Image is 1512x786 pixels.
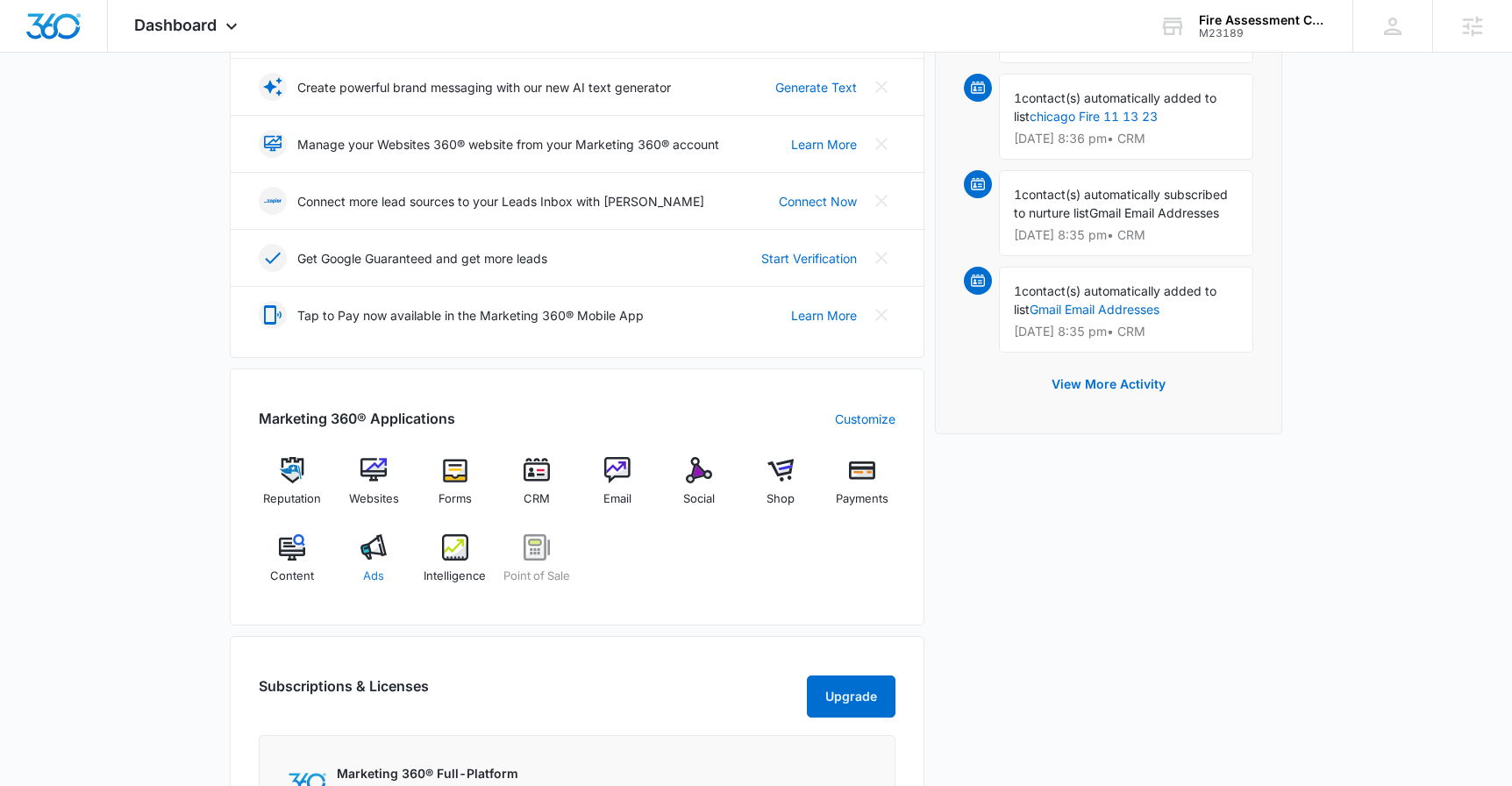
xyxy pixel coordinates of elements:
[1014,325,1238,338] p: [DATE] 8:35 pm • CRM
[1199,13,1327,27] div: account name
[1030,302,1159,317] a: Gmail Email Addresses
[761,249,857,268] a: Start Verification
[503,568,570,585] span: Point of Sale
[340,534,408,597] a: Ads
[259,457,326,520] a: Reputation
[767,490,795,508] span: Shop
[1089,205,1219,220] span: Gmail Email Addresses
[603,490,631,508] span: Email
[259,534,326,597] a: Content
[263,490,321,508] span: Reputation
[791,135,857,154] a: Learn More
[1014,90,1022,105] span: 1
[1030,109,1158,124] a: chicago Fire 11 13 23
[439,490,472,508] span: Forms
[828,457,895,520] a: Payments
[1014,283,1216,317] span: contact(s) automatically added to list
[779,192,857,211] a: Connect Now
[259,408,455,429] h2: Marketing 360® Applications
[747,457,815,520] a: Shop
[836,490,888,508] span: Payments
[422,534,489,597] a: Intelligence
[349,490,399,508] span: Websites
[807,675,895,718] button: Upgrade
[867,73,895,101] button: Close
[297,306,644,325] p: Tap to Pay now available in the Marketing 360® Mobile App
[297,78,671,96] p: Create powerful brand messaging with our new AI text generator
[867,187,895,215] button: Close
[683,490,715,508] span: Social
[835,410,895,428] a: Customize
[297,135,719,154] p: Manage your Websites 360® website from your Marketing 360® account
[1014,132,1238,145] p: [DATE] 8:36 pm • CRM
[424,568,486,585] span: Intelligence
[867,130,895,158] button: Close
[1199,27,1327,39] div: account id
[503,457,570,520] a: CRM
[666,457,733,520] a: Social
[1014,187,1022,202] span: 1
[259,675,429,711] h2: Subscriptions & Licenses
[1014,283,1022,298] span: 1
[422,457,489,520] a: Forms
[337,764,553,782] p: Marketing 360® Full-Platform
[1014,229,1238,241] p: [DATE] 8:35 pm • CRM
[867,301,895,329] button: Close
[791,306,857,325] a: Learn More
[584,457,652,520] a: Email
[363,568,384,585] span: Ads
[867,244,895,272] button: Close
[1014,90,1216,124] span: contact(s) automatically added to list
[134,16,217,34] span: Dashboard
[340,457,408,520] a: Websites
[297,192,704,211] p: Connect more lead sources to your Leads Inbox with [PERSON_NAME]
[775,78,857,96] a: Generate Text
[1034,363,1183,405] button: View More Activity
[1014,187,1228,220] span: contact(s) automatically subscribed to nurture list
[503,534,570,597] a: Point of Sale
[524,490,550,508] span: CRM
[297,249,547,268] p: Get Google Guaranteed and get more leads
[270,568,314,585] span: Content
